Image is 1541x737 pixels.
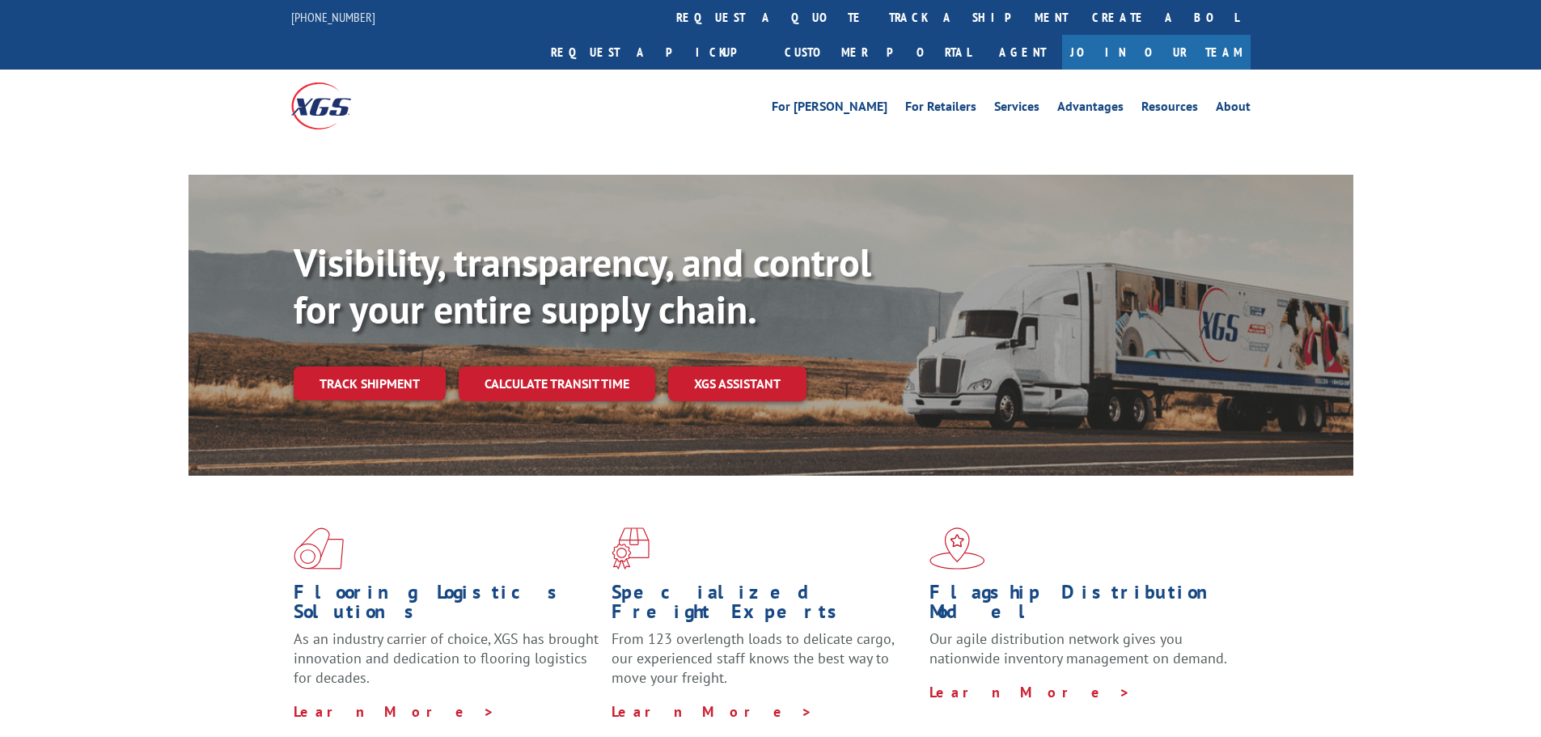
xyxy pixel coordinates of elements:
[1062,35,1251,70] a: Join Our Team
[612,527,650,570] img: xgs-icon-focused-on-flooring-red
[994,100,1039,118] a: Services
[929,582,1235,629] h1: Flagship Distribution Model
[1057,100,1124,118] a: Advantages
[294,582,599,629] h1: Flooring Logistics Solutions
[772,100,887,118] a: For [PERSON_NAME]
[294,237,871,334] b: Visibility, transparency, and control for your entire supply chain.
[294,702,495,721] a: Learn More >
[929,683,1131,701] a: Learn More >
[1216,100,1251,118] a: About
[294,366,446,400] a: Track shipment
[612,702,813,721] a: Learn More >
[929,527,985,570] img: xgs-icon-flagship-distribution-model-red
[773,35,983,70] a: Customer Portal
[929,629,1227,667] span: Our agile distribution network gives you nationwide inventory management on demand.
[294,527,344,570] img: xgs-icon-total-supply-chain-intelligence-red
[905,100,976,118] a: For Retailers
[612,582,917,629] h1: Specialized Freight Experts
[983,35,1062,70] a: Agent
[459,366,655,401] a: Calculate transit time
[668,366,806,401] a: XGS ASSISTANT
[294,629,599,687] span: As an industry carrier of choice, XGS has brought innovation and dedication to flooring logistics...
[612,629,917,701] p: From 123 overlength loads to delicate cargo, our experienced staff knows the best way to move you...
[539,35,773,70] a: Request a pickup
[1141,100,1198,118] a: Resources
[291,9,375,25] a: [PHONE_NUMBER]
